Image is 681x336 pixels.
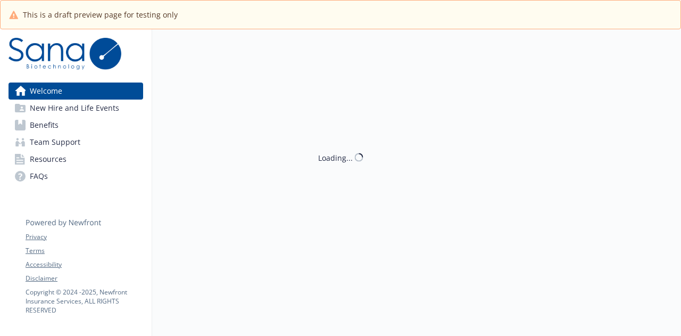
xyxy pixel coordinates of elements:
a: Accessibility [26,260,143,269]
div: Loading... [318,152,353,163]
a: Disclaimer [26,274,143,283]
span: New Hire and Life Events [30,100,119,117]
a: Benefits [9,117,143,134]
a: Privacy [26,232,143,242]
span: FAQs [30,168,48,185]
a: FAQs [9,168,143,185]
a: New Hire and Life Events [9,100,143,117]
span: Resources [30,151,67,168]
p: Copyright © 2024 - 2025 , Newfront Insurance Services, ALL RIGHTS RESERVED [26,288,143,315]
span: Benefits [30,117,59,134]
a: Team Support [9,134,143,151]
span: Team Support [30,134,80,151]
span: Welcome [30,83,62,100]
a: Terms [26,246,143,256]
span: This is a draft preview page for testing only [23,9,178,20]
a: Welcome [9,83,143,100]
a: Resources [9,151,143,168]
